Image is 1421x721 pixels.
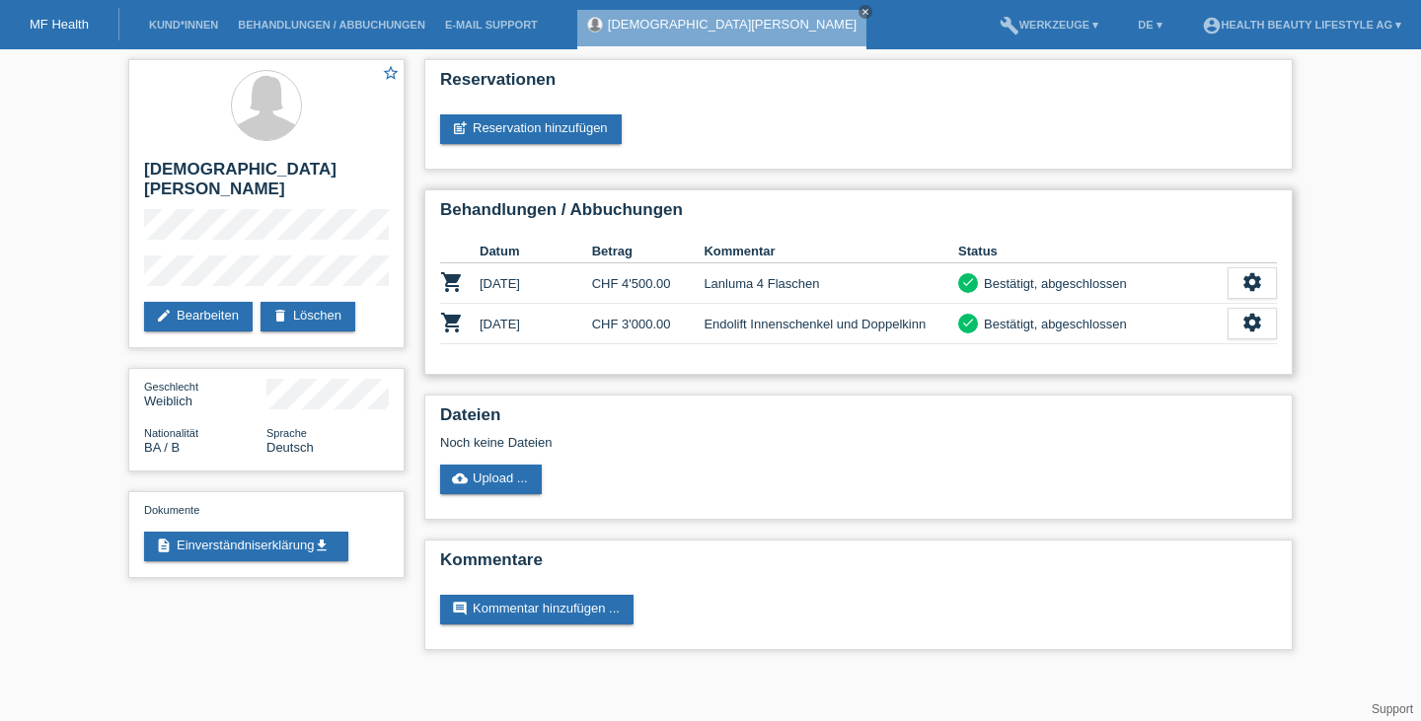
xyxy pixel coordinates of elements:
i: get_app [314,538,330,553]
i: build [1000,16,1019,36]
i: POSP00026114 [440,270,464,294]
h2: Behandlungen / Abbuchungen [440,200,1277,230]
td: Endolift Innenschenkel und Doppelkinn [704,304,958,344]
i: settings [1241,271,1263,293]
i: description [156,538,172,553]
i: post_add [452,120,468,136]
a: star_border [382,64,400,85]
th: Kommentar [704,240,958,263]
th: Datum [480,240,592,263]
h2: Reservationen [440,70,1277,100]
span: Deutsch [266,440,314,455]
td: [DATE] [480,304,592,344]
a: E-Mail Support [435,19,548,31]
td: [DATE] [480,263,592,304]
a: DE ▾ [1128,19,1171,31]
a: close [859,5,872,19]
th: Betrag [592,240,705,263]
i: edit [156,308,172,324]
a: Kund*innen [139,19,228,31]
a: MF Health [30,17,89,32]
h2: Kommentare [440,550,1277,580]
i: settings [1241,312,1263,333]
div: Noch keine Dateien [440,435,1043,450]
span: Sprache [266,427,307,439]
i: cloud_upload [452,470,468,486]
a: post_addReservation hinzufügen [440,114,622,144]
span: Dokumente [144,504,199,516]
i: comment [452,601,468,616]
i: delete [272,308,288,324]
a: account_circleHealth Beauty Lifestyle AG ▾ [1192,19,1411,31]
i: account_circle [1202,16,1222,36]
span: Geschlecht [144,381,198,393]
a: buildWerkzeuge ▾ [990,19,1109,31]
div: Bestätigt, abgeschlossen [978,314,1127,334]
a: [DEMOGRAPHIC_DATA][PERSON_NAME] [608,17,857,32]
i: check [961,275,975,289]
a: Support [1372,702,1413,716]
div: Bestätigt, abgeschlossen [978,273,1127,294]
a: descriptionEinverständniserklärungget_app [144,532,348,561]
div: Weiblich [144,379,266,408]
a: deleteLöschen [261,302,355,331]
td: CHF 3'000.00 [592,304,705,344]
a: cloud_uploadUpload ... [440,465,542,494]
i: check [961,316,975,329]
th: Status [958,240,1228,263]
a: commentKommentar hinzufügen ... [440,595,634,624]
a: editBearbeiten [144,302,253,331]
i: close [860,7,870,17]
i: POSP00026115 [440,311,464,334]
h2: Dateien [440,405,1277,435]
td: CHF 4'500.00 [592,263,705,304]
i: star_border [382,64,400,82]
td: Lanluma 4 Flaschen [704,263,958,304]
h2: [DEMOGRAPHIC_DATA][PERSON_NAME] [144,160,389,209]
span: Nationalität [144,427,198,439]
span: Bosnien und Herzegowina / B / 05.04.2014 [144,440,180,455]
a: Behandlungen / Abbuchungen [228,19,435,31]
